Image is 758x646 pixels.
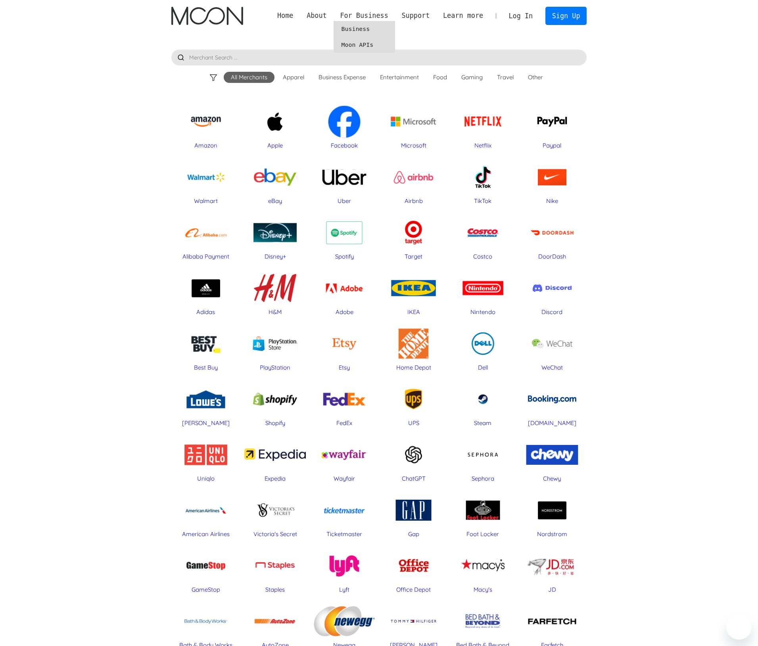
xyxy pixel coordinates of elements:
[522,253,583,261] div: DoorDash
[314,435,375,482] a: Wayfair
[244,157,306,205] a: eBay
[307,11,327,21] div: About
[244,102,306,149] a: Apple
[522,197,583,205] div: Nike
[383,586,444,594] div: Office Depot
[175,546,237,593] a: GameStop
[244,142,306,150] div: Apple
[452,157,514,205] a: TikTok
[175,530,237,538] div: American Airlines
[334,21,395,37] a: Business
[452,379,514,427] a: Steam
[171,7,243,25] img: Moon Logo
[175,475,237,483] div: Uniqlo
[175,419,237,427] div: [PERSON_NAME]
[244,435,306,482] a: Expedia
[314,213,375,260] a: Spotify
[314,530,375,538] div: Ticketmaster
[522,364,583,372] div: WeChat
[244,546,306,593] a: Staples
[314,586,375,594] div: Lyft
[244,490,306,538] a: Victoria's Secret
[436,11,490,21] div: Learn more
[383,253,444,261] div: Target
[452,142,514,150] div: Netflix
[452,546,514,593] a: Macy's
[522,490,583,538] a: Nordstrom
[383,475,444,483] div: ChatGPT
[334,37,395,53] a: Moon APIs
[522,213,583,260] a: DoorDash
[452,308,514,316] div: Nintendo
[383,197,444,205] div: Airbnb
[175,268,237,316] a: Adidas
[175,253,237,261] div: Alibaba Payment
[395,11,436,21] div: Support
[383,435,444,482] a: ChatGPT
[300,11,333,21] div: About
[522,308,583,316] div: Discord
[314,364,375,372] div: Etsy
[244,419,306,427] div: Shopify
[244,197,306,205] div: eBay
[522,475,583,483] div: Chewy
[452,475,514,483] div: Sephora
[314,324,375,371] a: Etsy
[171,7,243,25] a: home
[502,7,539,25] a: Log In
[271,11,300,21] a: Home
[452,490,514,538] a: Foot Locker
[283,73,304,81] div: Apparel
[452,213,514,260] a: Costco
[244,530,306,538] div: Victoria's Secret
[244,475,306,483] div: Expedia
[314,197,375,205] div: Uber
[401,11,430,21] div: Support
[383,364,444,372] div: Home Depot
[334,21,395,53] nav: For Business
[383,530,444,538] div: Gap
[175,435,237,482] a: Uniqlo
[522,586,583,594] div: JD
[452,268,514,316] a: Nintendo
[314,157,375,205] a: Uber
[522,268,583,316] a: Discord
[452,586,514,594] div: Macy's
[319,73,366,81] div: Business Expense
[231,73,267,81] div: All Merchants
[522,324,583,371] a: WeChat
[314,308,375,316] div: Adobe
[545,7,587,25] a: Sign Up
[522,435,583,482] a: Chewy
[175,379,237,427] a: [PERSON_NAME]
[314,490,375,538] a: Ticketmaster
[175,157,237,205] a: Walmart
[244,213,306,260] a: Disney+
[383,157,444,205] a: Airbnb
[452,530,514,538] div: Foot Locker
[314,142,375,150] div: Facebook
[522,102,583,149] a: Paypal
[244,324,306,371] a: PlayStation
[383,142,444,150] div: Microsoft
[383,324,444,371] a: Home Depot
[461,73,483,81] div: Gaming
[452,102,514,149] a: Netflix
[522,419,583,427] div: [DOMAIN_NAME]
[528,73,543,81] div: Other
[244,364,306,372] div: PlayStation
[175,102,237,149] a: Amazon
[175,213,237,260] a: Alibaba Payment
[522,546,583,593] a: JD
[175,308,237,316] div: Adidas
[522,157,583,205] a: Nike
[522,530,583,538] div: Nordstrom
[314,102,375,149] a: Facebook
[334,11,395,21] div: For Business
[726,614,752,640] iframe: Button to launch messaging window
[452,324,514,371] a: Dell
[522,142,583,150] div: Paypal
[497,73,514,81] div: Travel
[452,197,514,205] div: TikTok
[314,475,375,483] div: Wayfair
